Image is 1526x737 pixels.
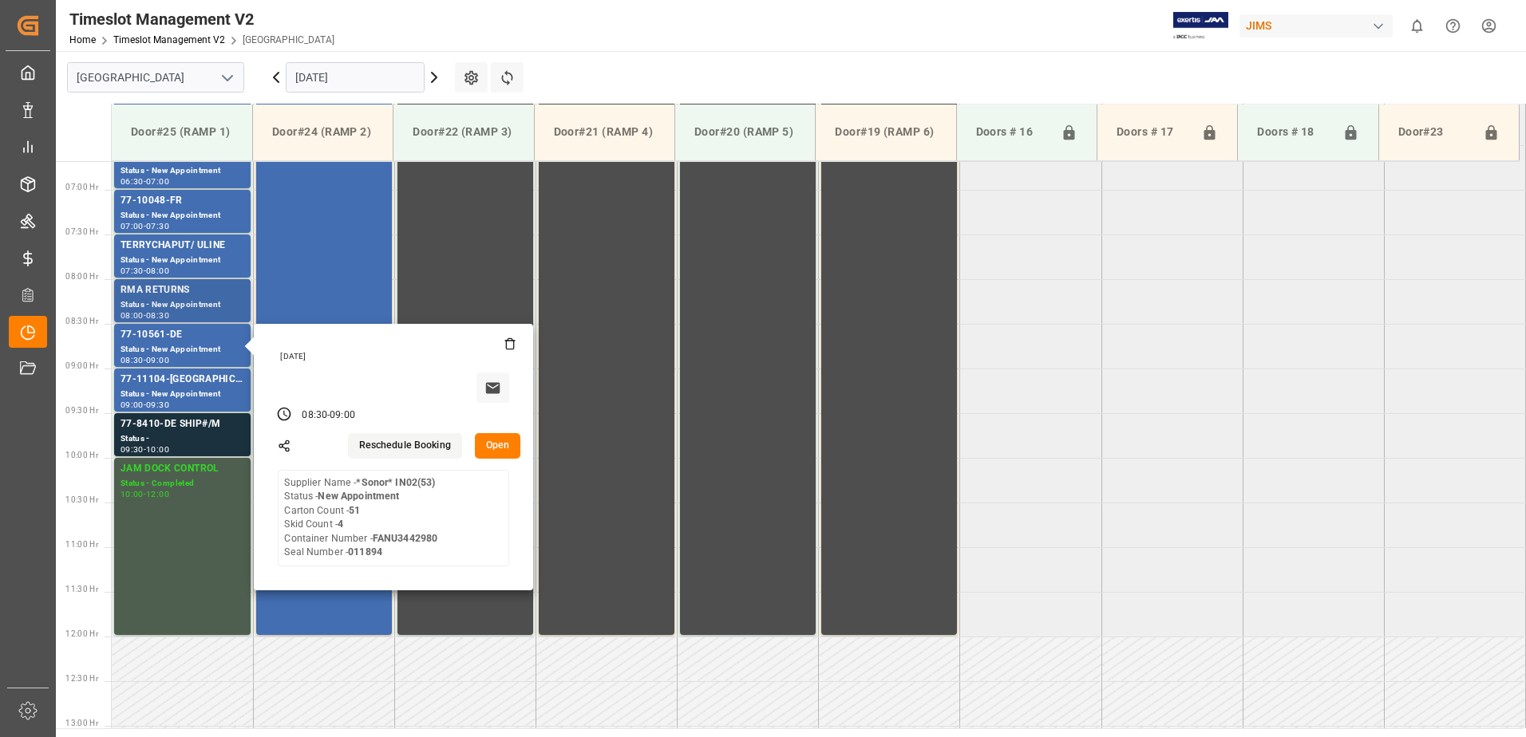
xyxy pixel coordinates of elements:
div: TERRYCHAPUT/ ULINE [121,238,244,254]
div: Doors # 17 [1110,117,1195,148]
button: Reschedule Booking [348,433,462,459]
a: Timeslot Management V2 [113,34,225,45]
div: - [144,312,146,319]
b: 4 [338,518,343,530]
b: New Appointment [318,491,399,502]
span: 11:30 Hr [65,585,98,593]
div: Door#25 (RAMP 1) [125,117,239,147]
div: JAM DOCK CONTROL [121,461,244,477]
span: 13:00 Hr [65,719,98,727]
div: JIMS [1239,14,1393,37]
div: 07:00 [121,223,144,230]
span: 09:00 Hr [65,361,98,370]
span: 12:00 Hr [65,629,98,638]
img: Exertis%20JAM%20-%20Email%20Logo.jpg_1722504956.jpg [1173,12,1228,40]
b: *Sonor* IN02(53) [356,477,435,488]
div: - [144,178,146,185]
div: 12:00 [146,491,169,498]
span: 11:00 Hr [65,540,98,549]
div: 09:30 [146,401,169,408]
span: 10:00 Hr [65,451,98,459]
div: Door#22 (RAMP 3) [406,117,520,147]
a: Home [69,34,96,45]
span: 07:00 Hr [65,183,98,191]
div: JAM DOCK VOLUME CONTROL [404,104,527,120]
span: 09:30 Hr [65,406,98,415]
div: Status - New Appointment [121,388,244,401]
div: 08:00 [121,312,144,319]
span: 08:30 Hr [65,317,98,325]
b: FANU3442980 [373,533,437,544]
div: Door#20 (RAMP 5) [688,117,802,147]
div: 09:00 [146,357,169,364]
div: - [327,408,330,423]
div: 08:00 [146,267,169,274]
div: Door#19 (RAMP 6) [828,117,943,147]
div: Status - New Appointment [121,298,244,312]
span: 08:00 Hr [65,272,98,281]
span: 12:30 Hr [65,674,98,683]
div: 07:30 [121,267,144,274]
div: Status - [121,432,244,446]
div: Door#23 [1392,117,1477,148]
span: 10:30 Hr [65,495,98,504]
div: 08:30 [302,408,327,423]
div: 07:00 [146,178,169,185]
div: - [144,223,146,230]
div: JAM DOCK VOLUME CONTROL [828,104,951,120]
div: 08:30 [146,312,169,319]
div: 10:00 [146,446,169,453]
div: JAM DOCK VOLUME CONTROL [545,104,668,120]
div: - [144,446,146,453]
div: Status - New Appointment [121,209,244,223]
input: Type to search/select [67,62,244,93]
div: 09:00 [330,408,355,423]
div: Status - New Appointment [121,164,244,178]
div: 10:00 [121,491,144,498]
button: show 0 new notifications [1399,8,1435,44]
div: [DATE] [275,351,516,362]
div: 77-11104-[GEOGRAPHIC_DATA] [121,372,244,388]
button: open menu [215,65,239,90]
div: Door#24 (RAMP 2) [266,117,380,147]
div: 77-10553-[GEOGRAPHIC_DATA] [121,104,244,120]
div: Status - Completed [121,477,244,491]
div: JAM DOCK VOLUME CONTROL [686,104,809,120]
div: Status - New Appointment [121,343,244,357]
b: 011894 [348,546,382,558]
div: - [144,401,146,408]
b: 51 [349,505,360,516]
span: 07:30 Hr [65,227,98,236]
div: 77-10048-FR [121,193,244,209]
div: Timeslot Management V2 [69,7,334,31]
div: - [144,357,146,364]
div: Supplier Name - Status - Carton Count - Skid Count - Container Number - Seal Number - [284,476,437,560]
div: Doors # 16 [970,117,1054,148]
div: 09:30 [121,446,144,453]
input: DD.MM.YYYY [286,62,425,93]
div: Doors # 18 [1251,117,1335,148]
div: 77-9620-ID(IN01/32LINES) [263,104,385,120]
button: Help Center [1435,8,1471,44]
div: RMA RETURNS [121,282,244,298]
div: 77-8410-DE SHIP#/M [121,416,244,432]
div: - [144,491,146,498]
div: 09:00 [121,401,144,408]
div: 08:30 [121,357,144,364]
button: JIMS [1239,10,1399,41]
div: Door#21 (RAMP 4) [548,117,662,147]
div: 77-10561-DE [121,327,244,343]
div: 07:30 [146,223,169,230]
div: 06:30 [121,178,144,185]
div: - [144,267,146,274]
button: Open [475,433,521,459]
div: Status - New Appointment [121,254,244,267]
